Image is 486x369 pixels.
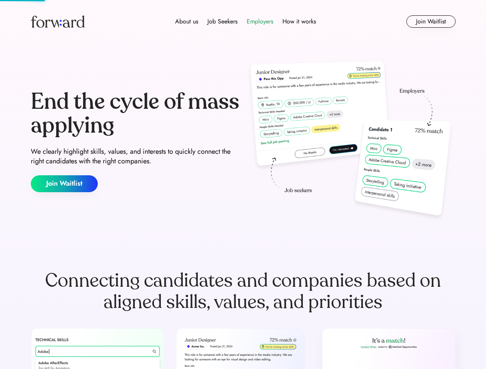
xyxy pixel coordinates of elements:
[282,17,316,26] div: How it works
[175,17,198,26] div: About us
[247,17,273,26] div: Employers
[246,58,456,224] img: hero-image.png
[31,147,240,166] div: We clearly highlight skills, values, and interests to quickly connect the right candidates with t...
[406,15,456,28] button: Join Waitlist
[31,270,456,313] div: Connecting candidates and companies based on aligned skills, values, and priorities
[31,90,240,137] div: End the cycle of mass applying
[31,15,85,28] img: Forward logo
[31,175,98,192] button: Join Waitlist
[207,17,237,26] div: Job Seekers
